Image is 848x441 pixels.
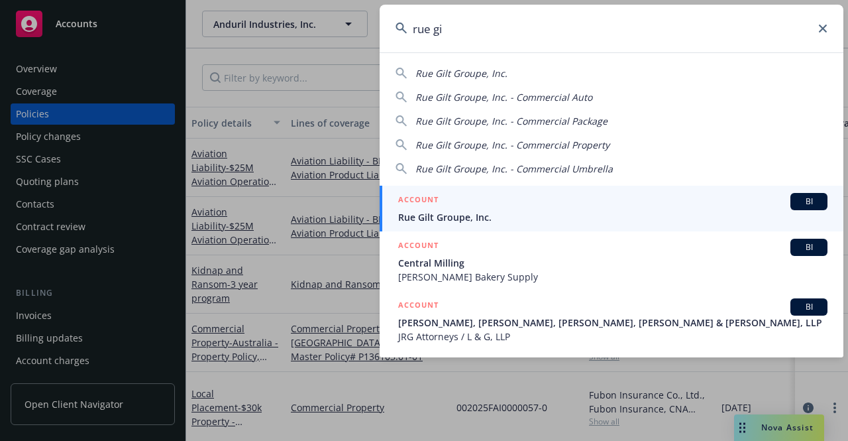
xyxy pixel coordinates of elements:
[398,270,827,284] span: [PERSON_NAME] Bakery Supply
[380,231,843,291] a: ACCOUNTBICentral Milling[PERSON_NAME] Bakery Supply
[380,291,843,351] a: ACCOUNTBI[PERSON_NAME], [PERSON_NAME], [PERSON_NAME], [PERSON_NAME] & [PERSON_NAME], LLPJRG Attor...
[398,193,439,209] h5: ACCOUNT
[398,256,827,270] span: Central Milling
[796,241,822,253] span: BI
[415,162,613,175] span: Rue Gilt Groupe, Inc. - Commercial Umbrella
[398,239,439,255] h5: ACCOUNT
[796,301,822,313] span: BI
[398,298,439,314] h5: ACCOUNT
[380,186,843,231] a: ACCOUNTBIRue Gilt Groupe, Inc.
[398,210,827,224] span: Rue Gilt Groupe, Inc.
[398,316,827,330] span: [PERSON_NAME], [PERSON_NAME], [PERSON_NAME], [PERSON_NAME] & [PERSON_NAME], LLP
[415,91,592,103] span: Rue Gilt Groupe, Inc. - Commercial Auto
[398,330,827,344] span: JRG Attorneys / L & G, LLP
[415,115,608,127] span: Rue Gilt Groupe, Inc. - Commercial Package
[415,67,507,80] span: Rue Gilt Groupe, Inc.
[380,5,843,52] input: Search...
[415,139,609,151] span: Rue Gilt Groupe, Inc. - Commercial Property
[796,196,822,208] span: BI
